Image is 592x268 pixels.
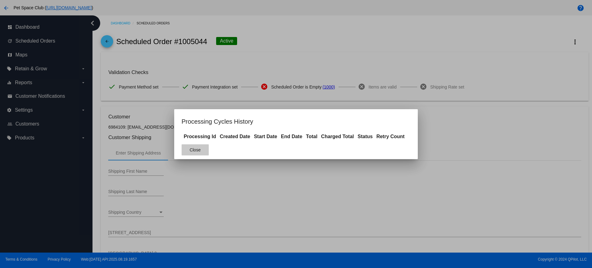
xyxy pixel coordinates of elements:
th: End Date [279,133,304,140]
span: Close [190,147,201,152]
th: Start Date [252,133,279,140]
button: Close dialog [182,144,209,155]
h1: Processing Cycles History [182,117,410,126]
th: Processing Id [182,133,218,140]
th: Total [304,133,319,140]
th: Status [356,133,374,140]
th: Charged Total [319,133,355,140]
th: Retry Count [375,133,406,140]
th: Created Date [218,133,252,140]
